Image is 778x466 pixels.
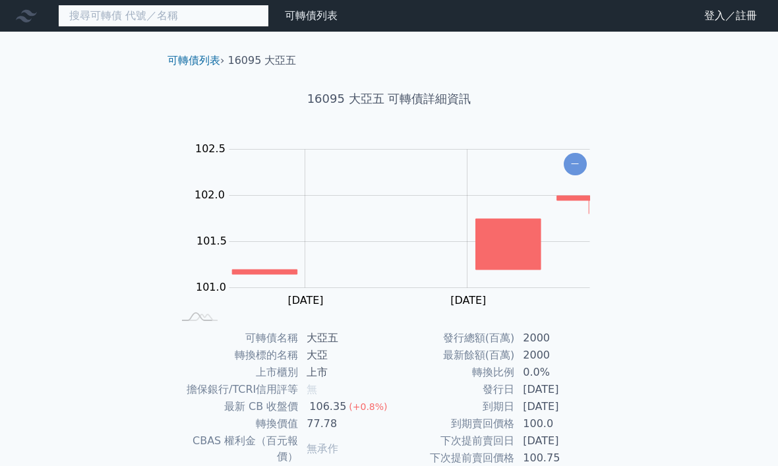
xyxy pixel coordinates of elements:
[228,53,297,69] li: 16095 大亞五
[299,347,389,364] td: 大亞
[196,281,226,293] tspan: 101.0
[389,398,515,415] td: 到期日
[196,235,227,247] tspan: 101.5
[307,442,338,455] span: 無承作
[389,364,515,381] td: 轉換比例
[389,330,515,347] td: 發行總額(百萬)
[450,294,486,306] tspan: [DATE]
[712,403,778,466] iframe: Chat Widget
[299,415,389,432] td: 77.78
[167,54,220,67] a: 可轉債列表
[173,347,299,364] td: 轉換標的名稱
[515,381,605,398] td: [DATE]
[285,9,338,22] a: 可轉債列表
[515,398,605,415] td: [DATE]
[173,415,299,432] td: 轉換價值
[173,364,299,381] td: 上市櫃別
[712,403,778,466] div: 聊天小工具
[307,399,349,415] div: 106.35
[173,381,299,398] td: 擔保銀行/TCRI信用評等
[515,330,605,347] td: 2000
[195,142,225,155] tspan: 102.5
[167,53,224,69] li: ›
[515,415,605,432] td: 100.0
[287,294,323,306] tspan: [DATE]
[349,401,387,412] span: (+0.8%)
[694,5,767,26] a: 登入／註冊
[58,5,269,27] input: 搜尋可轉債 代號／名稱
[389,381,515,398] td: 發行日
[515,432,605,450] td: [DATE]
[173,432,299,465] td: CBAS 權利金（百元報價）
[389,432,515,450] td: 下次提前賣回日
[157,90,621,108] h1: 16095 大亞五 可轉債詳細資訊
[299,364,389,381] td: 上市
[188,142,622,306] g: Chart
[389,415,515,432] td: 到期賣回價格
[515,364,605,381] td: 0.0%
[515,347,605,364] td: 2000
[194,189,225,201] tspan: 102.0
[307,383,317,395] span: 無
[173,330,299,347] td: 可轉債名稱
[299,330,389,347] td: 大亞五
[232,196,622,275] g: Series
[389,347,515,364] td: 最新餘額(百萬)
[173,398,299,415] td: 最新 CB 收盤價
